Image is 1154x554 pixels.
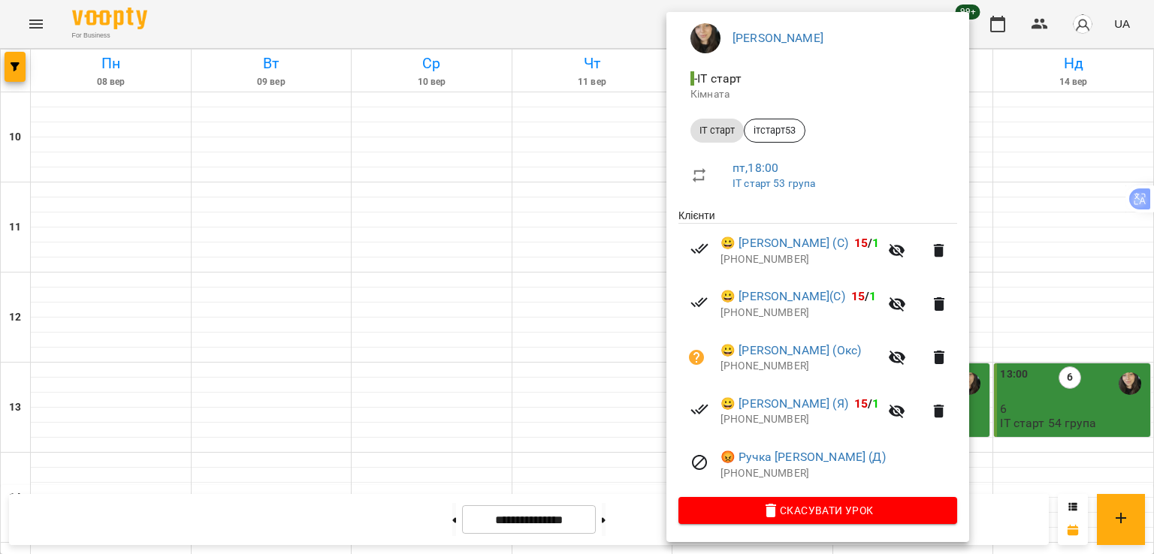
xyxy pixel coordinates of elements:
[720,342,861,360] a: 😀 [PERSON_NAME] (Окс)
[720,306,879,321] p: [PHONE_NUMBER]
[720,288,845,306] a: 😀 [PERSON_NAME](С)
[720,412,879,427] p: [PHONE_NUMBER]
[720,448,886,466] a: 😡 Ручка [PERSON_NAME] (Д)
[690,239,708,257] svg: Візит сплачено
[854,236,880,250] b: /
[690,87,945,102] p: Кімната
[690,23,720,53] img: 95fb45bbfb8e32c1be35b17aeceadc00.jpg
[720,395,848,413] a: 😀 [PERSON_NAME] (Я)
[854,396,868,411] span: 15
[851,289,877,303] b: /
[690,294,708,312] svg: Візит сплачено
[678,339,714,375] button: Візит ще не сплачено. Додати оплату?
[733,31,823,45] a: [PERSON_NAME]
[678,497,957,524] button: Скасувати Урок
[733,177,816,189] a: ІТ старт 53 група
[745,124,805,137] span: ітстарт53
[854,396,880,411] b: /
[872,396,879,411] span: 1
[720,234,848,252] a: 😀 [PERSON_NAME] (С)
[720,359,879,374] p: [PHONE_NUMBER]
[690,400,708,418] svg: Візит сплачено
[872,236,879,250] span: 1
[678,208,957,497] ul: Клієнти
[851,289,865,303] span: 15
[720,466,957,481] p: [PHONE_NUMBER]
[733,161,778,175] a: пт , 18:00
[869,289,876,303] span: 1
[690,453,708,471] svg: Візит скасовано
[854,236,868,250] span: 15
[690,124,744,137] span: ІТ старт
[690,501,945,519] span: Скасувати Урок
[720,252,879,267] p: [PHONE_NUMBER]
[744,119,805,143] div: ітстарт53
[690,71,745,86] span: - ІТ старт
